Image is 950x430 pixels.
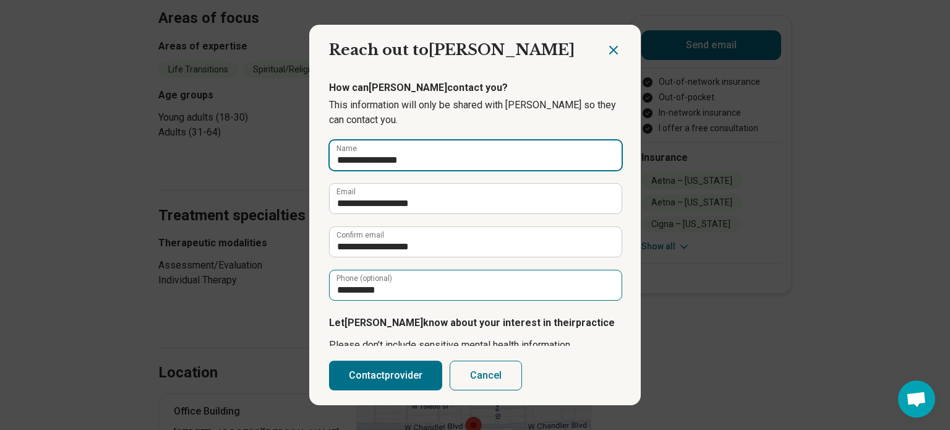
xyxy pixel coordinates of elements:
[606,43,621,58] button: Close dialog
[329,361,442,390] button: Contactprovider
[336,145,357,152] label: Name
[336,188,356,196] label: Email
[329,41,575,59] span: Reach out to [PERSON_NAME]
[329,80,621,95] p: How can [PERSON_NAME] contact you?
[450,361,522,390] button: Cancel
[336,275,392,282] label: Phone (optional)
[329,98,621,127] p: This information will only be shared with [PERSON_NAME] so they can contact you.
[329,316,621,330] p: Let [PERSON_NAME] know about your interest in their practice
[336,231,384,239] label: Confirm email
[329,338,621,353] p: Please don’t include sensitive mental health information.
